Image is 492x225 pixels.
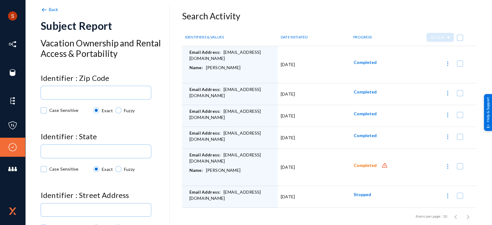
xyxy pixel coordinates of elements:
span: Email Address: [189,130,220,136]
img: icon-more.svg [445,90,451,96]
h4: Identifier : Zip Code [41,74,169,83]
button: Stopped [349,189,376,200]
img: icon-more.svg [445,134,451,140]
a: Back [41,7,60,12]
span: Email Address: [189,109,220,114]
span: Completed [354,60,377,65]
button: Completed [349,57,382,68]
h4: Identifier : State [41,132,169,141]
div: [EMAIL_ADDRESS][DOMAIN_NAME] [189,189,275,204]
td: [DATE] [278,46,346,83]
div: [EMAIL_ADDRESS][DOMAIN_NAME] [189,130,275,145]
span: Completed [354,111,377,116]
td: [DATE] [278,127,346,149]
div: [EMAIL_ADDRESS][DOMAIN_NAME] [189,108,275,124]
button: Completed [349,86,382,97]
button: Completed [349,160,382,171]
img: ACg8ocLCHWB70YVmYJSZIkanuWRMiAOKj9BOxslbKTvretzi-06qRA=s96-c [8,11,17,21]
span: Email Address: [189,189,220,195]
div: [EMAIL_ADDRESS][DOMAIN_NAME] [189,49,275,65]
img: help_support.svg [486,124,490,128]
span: Exact [99,166,113,172]
div: Subject Report [41,19,169,32]
th: PROGRESS [346,29,403,46]
span: Email Address: [189,49,220,55]
div: Items per page: [416,214,441,219]
img: icon-elements.svg [8,96,17,105]
button: Previous page [450,210,462,223]
span: Name: [189,65,203,70]
th: IDENTIFIERS & VALUES [182,29,278,46]
img: icon-more.svg [445,193,451,199]
td: [DATE] [278,186,346,208]
img: icon-more.svg [445,112,451,118]
span: Completed [354,89,377,94]
span: Fuzzy [121,107,135,114]
div: [EMAIL_ADDRESS][DOMAIN_NAME] [189,152,275,167]
img: icon-inventory.svg [8,40,17,49]
img: icon-policies.svg [8,121,17,130]
img: icon-sources.svg [8,68,17,77]
h4: Identifier : Street Address [41,191,169,200]
img: icon-more.svg [445,163,451,169]
h3: Search Activity [182,11,477,22]
span: Fuzzy [121,166,135,172]
div: [PERSON_NAME] [189,167,275,183]
td: [DATE] [278,105,346,127]
span: Completed [354,163,377,168]
th: DATE INITIATED [278,29,346,46]
span: Name: [189,168,203,173]
button: Completed [349,130,382,141]
span: Email Address: [189,87,220,92]
td: [DATE] [278,149,346,186]
img: icon-compliance.svg [8,143,17,152]
span: Case Sensitive [49,164,78,174]
h3: Vacation Ownership and Rental Access & Portability [41,38,169,59]
img: back-arrow.svg [41,6,47,13]
span: Case Sensitive [49,106,78,115]
span: Email Address: [189,152,220,157]
img: icon-members.svg [8,164,17,174]
span: Back [49,7,58,12]
div: 10 [443,214,447,219]
td: [DATE] [278,83,346,105]
button: Completed [349,108,382,119]
img: icon-more.svg [445,61,451,67]
div: [PERSON_NAME] [189,65,275,80]
img: icon-alert.svg [382,163,388,169]
button: Next page [462,210,474,223]
span: Stopped [354,192,371,197]
span: Completed [354,133,377,138]
div: Help & Support [484,94,492,131]
span: Exact [99,107,113,114]
div: [EMAIL_ADDRESS][DOMAIN_NAME] [189,86,275,102]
